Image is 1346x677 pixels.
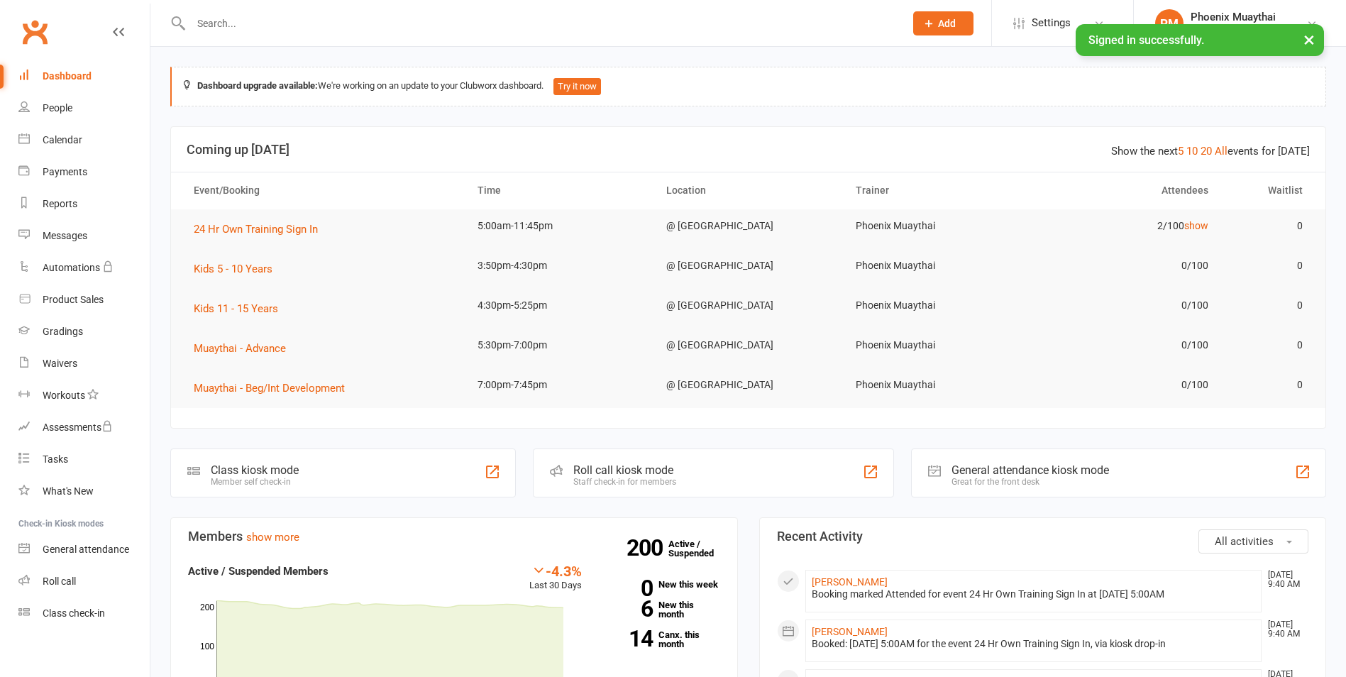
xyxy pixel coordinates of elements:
[1032,7,1071,39] span: Settings
[43,230,87,241] div: Messages
[194,382,345,395] span: Muaythai - Beg/Int Development
[18,566,150,598] a: Roll call
[1215,145,1228,158] a: All
[197,80,318,91] strong: Dashboard upgrade available:
[1221,172,1315,209] th: Waitlist
[194,340,296,357] button: Muaythai - Advance
[653,289,842,322] td: @ [GEOGRAPHIC_DATA]
[170,67,1326,106] div: We're working on an update to your Clubworx dashboard.
[18,92,150,124] a: People
[18,598,150,629] a: Class kiosk mode
[1032,172,1220,209] th: Attendees
[18,534,150,566] a: General attendance kiosk mode
[18,188,150,220] a: Reports
[43,453,68,465] div: Tasks
[843,368,1032,402] td: Phoenix Muaythai
[43,390,85,401] div: Workouts
[465,329,653,362] td: 5:30pm-7:00pm
[1221,368,1315,402] td: 0
[1184,220,1208,231] a: show
[1261,571,1308,589] time: [DATE] 9:40 AM
[194,342,286,355] span: Muaythai - Advance
[43,544,129,555] div: General attendance
[43,485,94,497] div: What's New
[43,358,77,369] div: Waivers
[843,289,1032,322] td: Phoenix Muaythai
[188,565,329,578] strong: Active / Suspended Members
[43,607,105,619] div: Class check-in
[43,262,100,273] div: Automations
[573,463,676,477] div: Roll call kiosk mode
[603,628,653,649] strong: 14
[1198,529,1308,554] button: All activities
[188,529,720,544] h3: Members
[843,329,1032,362] td: Phoenix Muaythai
[1032,249,1220,282] td: 0/100
[43,294,104,305] div: Product Sales
[18,284,150,316] a: Product Sales
[843,249,1032,282] td: Phoenix Muaythai
[573,477,676,487] div: Staff check-in for members
[1032,329,1220,362] td: 0/100
[653,209,842,243] td: @ [GEOGRAPHIC_DATA]
[17,14,53,50] a: Clubworx
[812,638,1256,650] div: Booked: [DATE] 5:00AM for the event 24 Hr Own Training Sign In, via kiosk drop-in
[18,380,150,412] a: Workouts
[43,134,82,145] div: Calendar
[603,630,720,649] a: 14Canx. this month
[43,102,72,114] div: People
[43,422,113,433] div: Assessments
[603,600,720,619] a: 6New this month
[653,172,842,209] th: Location
[951,463,1109,477] div: General attendance kiosk mode
[1191,11,1276,23] div: Phoenix Muaythai
[18,444,150,475] a: Tasks
[1296,24,1322,55] button: ×
[18,124,150,156] a: Calendar
[627,537,668,558] strong: 200
[194,260,282,277] button: Kids 5 - 10 Years
[43,166,87,177] div: Payments
[18,348,150,380] a: Waivers
[843,172,1032,209] th: Trainer
[211,477,299,487] div: Member self check-in
[1111,143,1310,160] div: Show the next events for [DATE]
[653,329,842,362] td: @ [GEOGRAPHIC_DATA]
[1191,23,1276,36] div: Phoenix Muaythai
[465,289,653,322] td: 4:30pm-5:25pm
[1088,33,1204,47] span: Signed in successfully.
[246,531,299,544] a: show more
[938,18,956,29] span: Add
[465,249,653,282] td: 3:50pm-4:30pm
[1221,209,1315,243] td: 0
[465,209,653,243] td: 5:00am-11:45pm
[18,412,150,444] a: Assessments
[603,598,653,620] strong: 6
[1155,9,1184,38] div: PM
[187,143,1310,157] h3: Coming up [DATE]
[43,70,92,82] div: Dashboard
[194,221,328,238] button: 24 Hr Own Training Sign In
[1178,145,1184,158] a: 5
[18,316,150,348] a: Gradings
[951,477,1109,487] div: Great for the front desk
[194,263,272,275] span: Kids 5 - 10 Years
[1221,249,1315,282] td: 0
[18,252,150,284] a: Automations
[18,475,150,507] a: What's New
[181,172,465,209] th: Event/Booking
[43,326,83,337] div: Gradings
[1032,289,1220,322] td: 0/100
[529,563,582,578] div: -4.3%
[43,198,77,209] div: Reports
[465,368,653,402] td: 7:00pm-7:45pm
[668,529,731,568] a: 200Active / Suspended
[1221,329,1315,362] td: 0
[194,300,288,317] button: Kids 11 - 15 Years
[18,60,150,92] a: Dashboard
[1186,145,1198,158] a: 10
[529,563,582,593] div: Last 30 Days
[465,172,653,209] th: Time
[653,368,842,402] td: @ [GEOGRAPHIC_DATA]
[913,11,973,35] button: Add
